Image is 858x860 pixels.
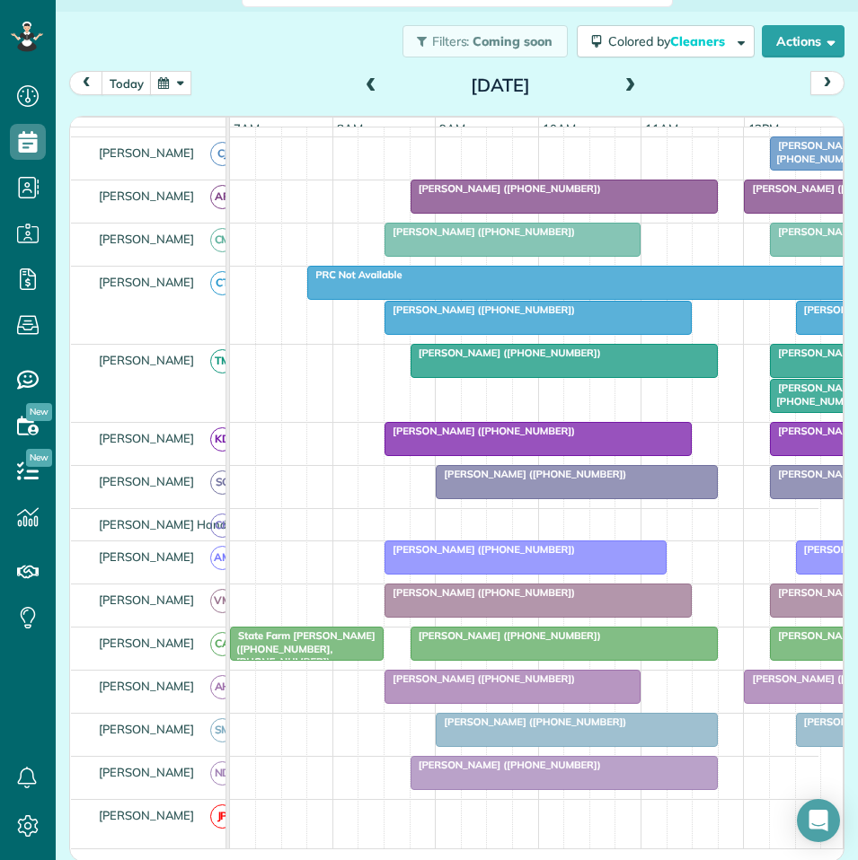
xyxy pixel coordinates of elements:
span: SM [210,718,234,742]
span: [PERSON_NAME] [95,353,199,367]
span: PRC Not Available [306,268,402,281]
span: AH [210,675,234,699]
span: [PERSON_NAME] [95,808,199,822]
span: [PERSON_NAME] [95,431,199,445]
span: State Farm [PERSON_NAME] ([PHONE_NUMBER], [PHONE_NUMBER]) [229,629,376,668]
span: 12pm [745,121,783,136]
span: [PERSON_NAME] ([PHONE_NUMBER]) [384,586,576,599]
span: CH [210,513,234,538]
button: prev [69,71,103,95]
span: [PERSON_NAME] [95,592,199,607]
span: CJ [210,142,234,166]
button: Actions [762,25,845,57]
button: today [102,71,152,95]
span: [PERSON_NAME] [95,722,199,736]
span: AR [210,185,234,209]
span: [PERSON_NAME] [95,636,199,650]
span: New [26,403,52,421]
span: [PERSON_NAME] [95,145,199,160]
span: Coming soon [473,33,553,49]
span: [PERSON_NAME] ([PHONE_NUMBER]) [384,543,576,556]
span: [PERSON_NAME] ([PHONE_NUMBER]) [410,182,602,195]
span: [PERSON_NAME] [95,232,199,246]
span: AM [210,546,234,570]
span: [PERSON_NAME] [95,189,199,203]
span: KD [210,427,234,452]
span: [PERSON_NAME] ([PHONE_NUMBER]) [410,759,602,771]
span: [PERSON_NAME] ([PHONE_NUMBER]) [384,672,576,685]
span: 9am [436,121,469,136]
span: [PERSON_NAME] ([PHONE_NUMBER]) [435,715,627,728]
span: [PERSON_NAME] ([PHONE_NUMBER]) [384,225,576,238]
span: New [26,449,52,467]
span: CT [210,271,234,295]
span: SC [210,470,234,495]
span: [PERSON_NAME] ([PHONE_NUMBER]) [435,468,627,480]
h2: [DATE] [388,75,613,95]
span: [PERSON_NAME] ([PHONE_NUMBER]) [410,629,602,642]
span: ND [210,761,234,785]
span: [PERSON_NAME] [95,549,199,564]
span: VM [210,589,234,613]
span: 8am [333,121,367,136]
span: TM [210,349,234,373]
div: Open Intercom Messenger [797,799,840,842]
span: [PERSON_NAME] [95,679,199,693]
span: CA [210,632,234,656]
span: [PERSON_NAME] [95,275,199,289]
span: 11am [641,121,682,136]
span: 7am [230,121,263,136]
span: Cleaners [670,33,728,49]
button: next [810,71,845,95]
span: [PERSON_NAME] Hand [95,517,231,531]
span: [PERSON_NAME] [95,765,199,779]
span: [PERSON_NAME] [95,474,199,488]
button: Colored byCleaners [577,25,755,57]
span: [PERSON_NAME] ([PHONE_NUMBER]) [410,347,602,359]
span: Colored by [608,33,731,49]
span: 10am [539,121,579,136]
span: JP [210,804,234,829]
span: [PERSON_NAME] ([PHONE_NUMBER]) [384,303,576,316]
span: Filters: [432,33,470,49]
span: [PERSON_NAME] ([PHONE_NUMBER]) [384,425,576,437]
span: CM [210,228,234,252]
